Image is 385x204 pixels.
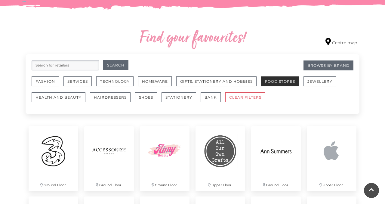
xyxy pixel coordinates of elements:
[325,38,357,46] a: Centre map
[304,123,359,194] a: Upper Floor
[248,123,304,194] a: Ground Floor
[201,92,221,102] button: Bank
[103,60,128,70] button: Search
[81,123,137,194] a: Ground Floor
[90,92,135,108] a: Hairdressers
[135,92,157,102] button: Shoes
[90,92,131,102] button: Hairdressers
[96,76,138,92] a: Technology
[26,123,81,194] a: Ground Floor
[162,92,196,102] button: Stationery
[201,92,225,108] a: Bank
[176,76,261,92] a: Gifts, Stationery and Hobbies
[303,60,353,70] a: Browse By Brand
[307,176,356,191] p: Upper Floor
[176,76,257,86] button: Gifts, Stationery and Hobbies
[135,92,162,108] a: Shoes
[192,123,248,194] a: Upper Floor
[225,92,270,108] a: CLEAR FILTERS
[225,92,265,102] button: CLEAR FILTERS
[32,92,85,102] button: Health and Beauty
[83,29,302,48] h2: Find your favourites!
[138,76,172,86] button: Homeware
[196,176,245,191] p: Upper Floor
[138,76,176,92] a: Homeware
[84,176,134,191] p: Ground Floor
[162,92,201,108] a: Stationery
[303,76,341,92] a: Jewellery
[261,76,299,86] button: Food Stores
[303,76,336,86] button: Jewellery
[63,76,96,92] a: Services
[63,76,92,86] button: Services
[140,176,189,191] p: Ground Floor
[32,76,59,86] button: Fashion
[261,76,303,92] a: Food Stores
[32,60,99,70] input: Search for retailers
[137,123,192,194] a: Ground Floor
[251,176,301,191] p: Ground Floor
[32,92,90,108] a: Health and Beauty
[29,176,78,191] p: Ground Floor
[96,76,134,86] button: Technology
[32,76,63,92] a: Fashion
